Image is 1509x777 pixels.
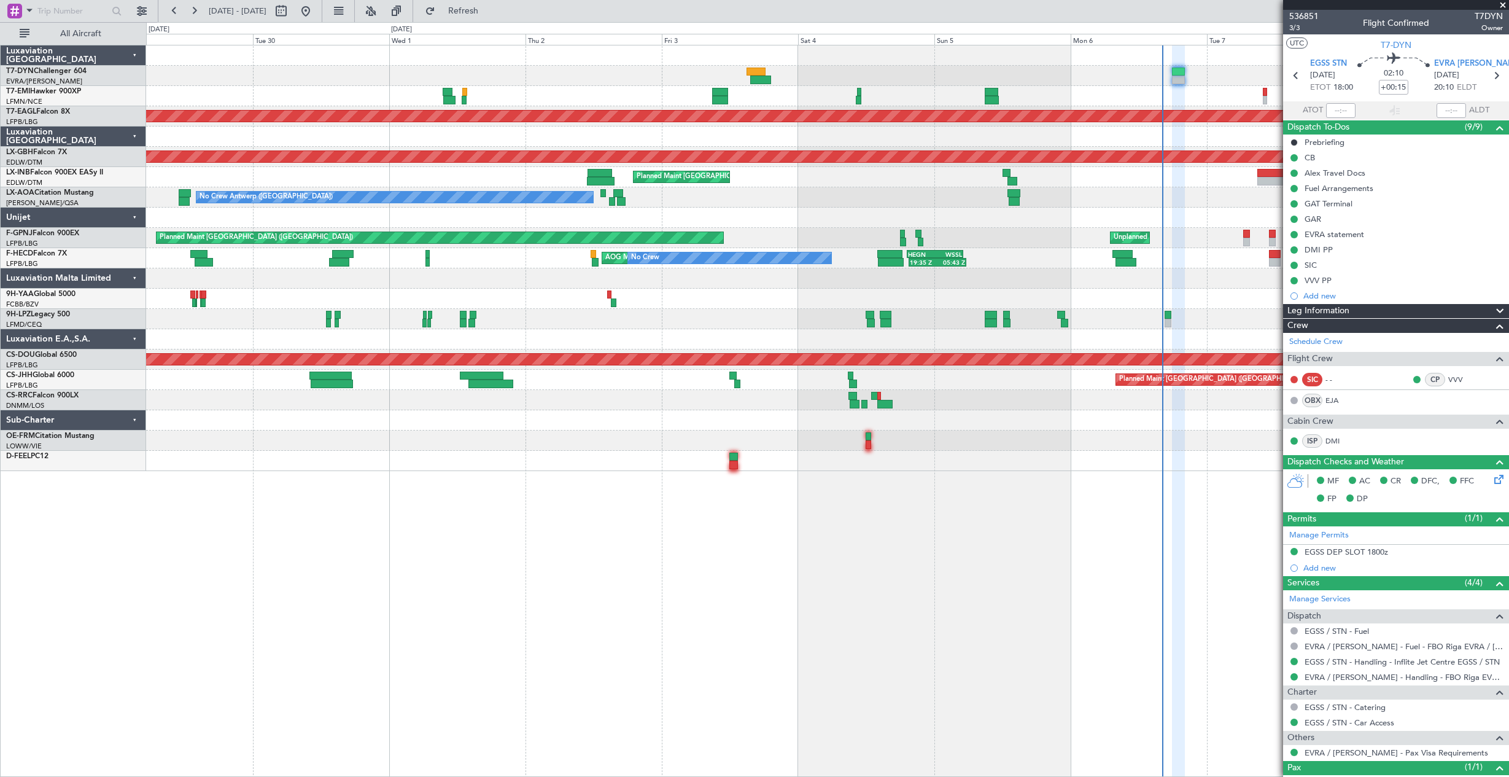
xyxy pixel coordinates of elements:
[6,372,74,379] a: CS-JHHGlobal 6000
[6,442,42,451] a: LOWW/VIE
[1305,168,1365,178] div: Alex Travel Docs
[6,372,33,379] span: CS-JHH
[1310,82,1330,94] span: ETOT
[6,68,87,75] a: T7-DYNChallenger 604
[1326,103,1356,118] input: --:--
[1303,563,1503,573] div: Add new
[32,29,130,38] span: All Aircraft
[6,178,42,187] a: EDLW/DTM
[1287,120,1349,135] span: Dispatch To-Dos
[6,453,31,460] span: D-FEEL
[389,34,526,45] div: Wed 1
[1287,455,1404,469] span: Dispatch Checks and Weather
[1305,198,1352,209] div: GAT Terminal
[1305,547,1388,557] div: EGSS DEP SLOT 1800z
[1119,370,1313,389] div: Planned Maint [GEOGRAPHIC_DATA] ([GEOGRAPHIC_DATA])
[1465,576,1483,589] span: (4/4)
[6,291,34,298] span: 9H-YAA
[1287,304,1349,318] span: Leg Information
[1303,104,1323,117] span: ATOT
[1434,69,1459,82] span: [DATE]
[1434,82,1454,94] span: 20:10
[1325,435,1353,447] a: DMI
[6,432,35,440] span: OE-FRM
[1305,244,1333,255] div: DMI PP
[6,189,94,197] a: LX-AOACitation Mustang
[6,230,79,237] a: F-GPNJFalcon 900EX
[1310,58,1347,70] span: EGSS STN
[6,401,44,410] a: DNMM/LOS
[1359,475,1370,488] span: AC
[1325,395,1353,406] a: EJA
[1289,10,1319,23] span: 536851
[1425,373,1445,386] div: CP
[6,117,38,127] a: LFPB/LBG
[6,158,42,167] a: EDLW/DTM
[6,392,33,399] span: CS-RRC
[1357,493,1368,506] span: DP
[1287,319,1308,333] span: Crew
[798,34,934,45] div: Sat 4
[1384,68,1403,80] span: 02:10
[910,259,937,266] div: 19:35 Z
[160,228,353,247] div: Planned Maint [GEOGRAPHIC_DATA] ([GEOGRAPHIC_DATA])
[1289,23,1319,33] span: 3/3
[6,361,38,370] a: LFPB/LBG
[1305,672,1503,682] a: EVRA / [PERSON_NAME] - Handling - FBO Riga EVRA / [PERSON_NAME]
[6,108,70,115] a: T7-EAGLFalcon 8X
[1302,434,1322,448] div: ISP
[1475,23,1503,33] span: Owner
[1071,34,1207,45] div: Mon 6
[391,25,412,35] div: [DATE]
[1305,183,1373,193] div: Fuel Arrangements
[1305,229,1364,240] div: EVRA statement
[6,392,79,399] a: CS-RRCFalcon 900LX
[6,320,42,329] a: LFMD/CEQ
[1305,717,1394,728] a: EGSS / STN - Car Access
[1475,10,1503,23] span: T7DYN
[1289,593,1351,606] a: Manage Services
[6,250,33,257] span: F-HECD
[6,351,77,359] a: CS-DOUGlobal 6500
[6,239,38,248] a: LFPB/LBG
[1302,373,1322,386] div: SIC
[6,381,38,390] a: LFPB/LBG
[1305,626,1369,636] a: EGSS / STN - Fuel
[1305,260,1317,270] div: SIC
[6,149,33,156] span: LX-GBH
[631,249,659,267] div: No Crew
[6,189,34,197] span: LX-AOA
[1287,731,1314,745] span: Others
[438,7,489,15] span: Refresh
[1305,152,1315,163] div: CB
[1305,214,1321,224] div: GAR
[526,34,662,45] div: Thu 2
[1207,34,1343,45] div: Tue 7
[6,432,95,440] a: OE-FRMCitation Mustang
[1286,37,1308,49] button: UTC
[1287,685,1317,700] span: Charter
[1448,374,1476,385] a: VVV
[253,34,389,45] div: Tue 30
[6,291,76,298] a: 9H-YAAGlobal 5000
[6,88,81,95] a: T7-EMIHawker 900XP
[1325,374,1353,385] div: - -
[935,251,962,258] div: WSSL
[1457,82,1476,94] span: ELDT
[1287,609,1321,623] span: Dispatch
[934,34,1071,45] div: Sun 5
[6,311,70,318] a: 9H-LPZLegacy 500
[1305,748,1488,758] a: EVRA / [PERSON_NAME] - Pax Visa Requirements
[209,6,266,17] span: [DATE] - [DATE]
[1289,529,1349,542] a: Manage Permits
[6,230,33,237] span: F-GPNJ
[1327,475,1339,488] span: MF
[1305,137,1344,147] div: Prebriefing
[1287,576,1319,590] span: Services
[1465,120,1483,133] span: (9/9)
[6,259,38,268] a: LFPB/LBG
[1465,760,1483,773] span: (1/1)
[1287,761,1301,775] span: Pax
[1465,512,1483,525] span: (1/1)
[6,68,34,75] span: T7-DYN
